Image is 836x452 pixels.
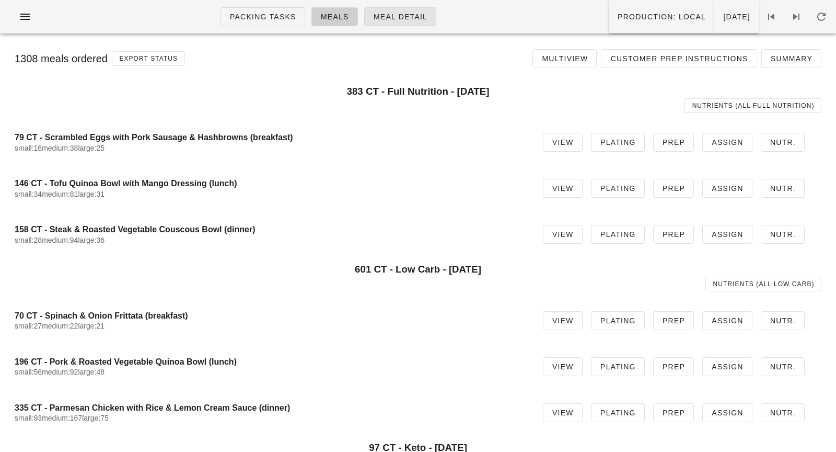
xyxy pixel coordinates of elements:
[600,363,636,371] span: Plating
[15,144,42,152] span: small:16
[600,409,636,417] span: Plating
[15,86,821,97] h3: 383 CT - Full Nutrition - [DATE]
[364,7,436,26] a: Meal Detail
[591,133,645,152] a: Plating
[711,138,744,146] span: Assign
[42,368,78,376] span: medium:92
[543,311,583,330] a: View
[662,409,685,417] span: Prep
[702,357,752,376] a: Assign
[15,236,42,244] span: small:28
[220,7,305,26] a: Packing Tasks
[543,225,583,244] a: View
[15,178,526,188] h4: 146 CT - Tofu Quinoa Bowl with Mango Dressing (lunch)
[770,363,796,371] span: Nutr.
[770,317,796,325] span: Nutr.
[761,49,821,68] a: Summary
[15,368,42,376] span: small:56
[15,414,42,422] span: small:93
[15,190,42,198] span: small:34
[761,133,805,152] a: Nutr.
[591,311,645,330] a: Plating
[702,403,752,422] a: Assign
[723,13,750,21] span: [DATE]
[702,133,752,152] a: Assign
[552,138,574,146] span: View
[15,132,526,142] h4: 79 CT - Scrambled Eggs with Pork Sausage & Hashbrowns (breakfast)
[42,144,78,152] span: medium:38
[761,225,805,244] a: Nutr.
[770,409,796,417] span: Nutr.
[702,311,752,330] a: Assign
[662,317,685,325] span: Prep
[711,230,744,239] span: Assign
[552,184,574,193] span: View
[705,277,821,291] a: Nutrients (all Low Carb)
[591,357,645,376] a: Plating
[662,138,685,146] span: Prep
[112,51,185,66] button: Export Status
[702,179,752,198] a: Assign
[761,311,805,330] a: Nutr.
[653,357,694,376] a: Prep
[711,317,744,325] span: Assign
[78,236,104,244] span: large:36
[78,144,104,152] span: large:25
[770,138,796,146] span: Nutr.
[552,230,574,239] span: View
[702,225,752,244] a: Assign
[662,230,685,239] span: Prep
[711,409,744,417] span: Assign
[15,224,526,234] h4: 158 CT - Steak & Roasted Vegetable Couscous Bowl (dinner)
[591,179,645,198] a: Plating
[761,403,805,422] a: Nutr.
[42,190,78,198] span: medium:81
[15,264,821,275] h3: 601 CT - Low Carb - [DATE]
[320,13,349,21] span: Meals
[552,409,574,417] span: View
[591,403,645,422] a: Plating
[711,363,744,371] span: Assign
[552,317,574,325] span: View
[662,184,685,193] span: Prep
[42,322,78,330] span: medium:22
[713,280,815,288] span: Nutrients (all Low Carb)
[692,102,815,109] span: Nutrients (all Full Nutrition)
[617,13,706,21] span: Production: local
[78,368,104,376] span: large:48
[662,363,685,371] span: Prep
[770,54,812,63] span: Summary
[653,179,694,198] a: Prep
[541,54,588,63] span: Multiview
[15,311,526,321] h4: 70 CT - Spinach & Onion Frittata (breakfast)
[770,230,796,239] span: Nutr.
[42,414,82,422] span: medium:167
[119,55,178,62] span: Export Status
[653,225,694,244] a: Prep
[15,403,526,413] h4: 335 CT - Parmesan Chicken with Rice & Lemon Cream Sauce (dinner)
[15,322,42,330] span: small:27
[601,49,757,68] a: Customer Prep Instructions
[653,311,694,330] a: Prep
[761,179,805,198] a: Nutr.
[600,230,636,239] span: Plating
[82,414,109,422] span: large:75
[684,98,821,113] a: Nutrients (all Full Nutrition)
[42,236,78,244] span: medium:94
[543,133,583,152] a: View
[600,184,636,193] span: Plating
[543,403,583,422] a: View
[591,225,645,244] a: Plating
[373,13,427,21] span: Meal Detail
[711,184,744,193] span: Assign
[543,179,583,198] a: View
[600,138,636,146] span: Plating
[15,357,526,367] h4: 196 CT - Pork & Roasted Vegetable Quinoa Bowl (lunch)
[653,403,694,422] a: Prep
[552,363,574,371] span: View
[653,133,694,152] a: Prep
[311,7,358,26] a: Meals
[532,49,597,68] a: Multiview
[78,322,104,330] span: large:21
[770,184,796,193] span: Nutr.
